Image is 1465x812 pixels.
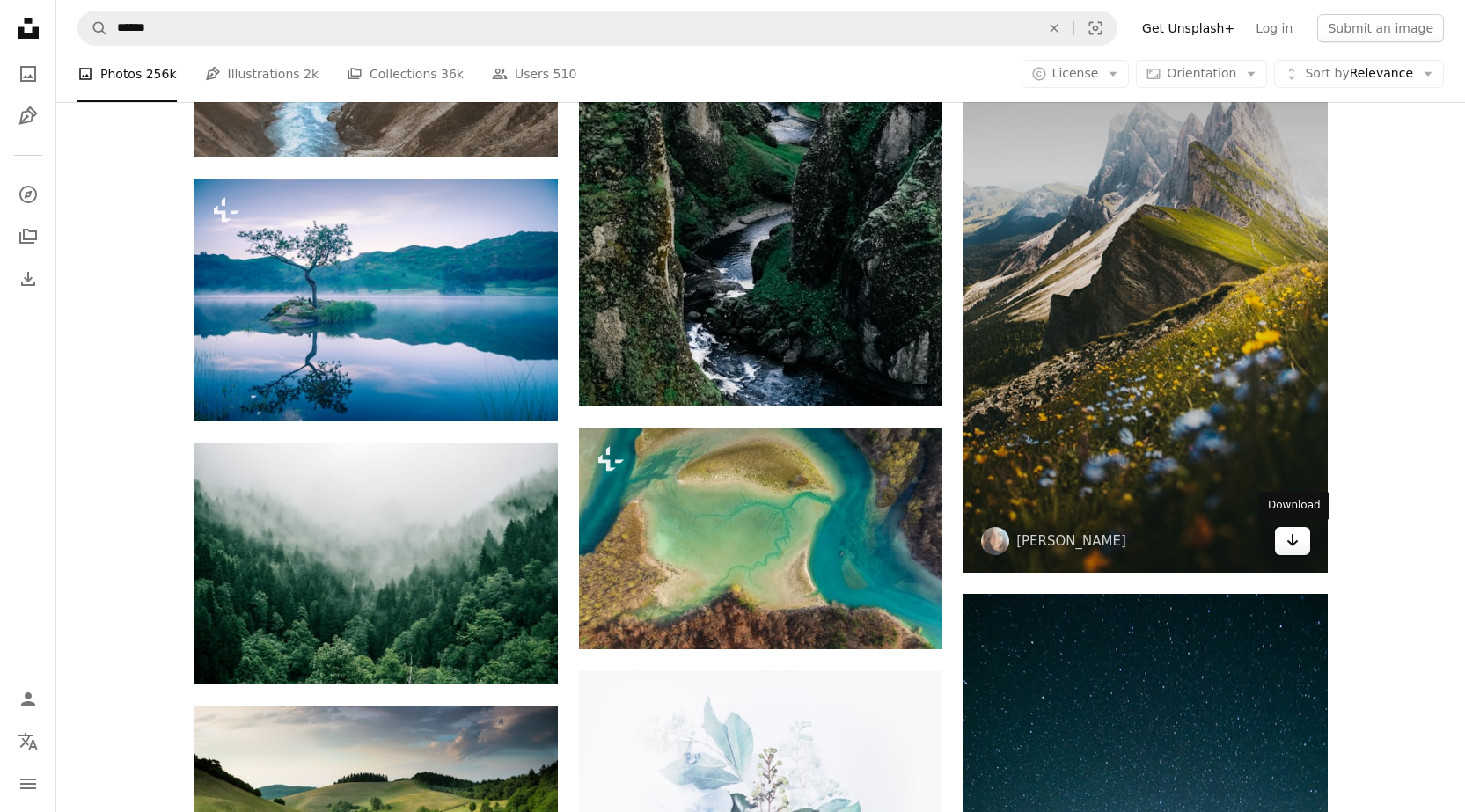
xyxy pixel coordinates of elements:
[1132,14,1245,42] a: Get Unsplash+
[1305,65,1413,83] span: Relevance
[304,64,319,84] span: 2k
[11,11,46,49] a: Home — Unsplash
[205,46,319,102] a: Illustrations 2k
[492,46,576,102] a: Users 510
[1275,527,1310,555] a: Download
[579,428,942,649] img: an aerial view of a body of water surrounded by land
[1305,66,1349,80] span: Sort by
[77,11,1117,46] form: Find visuals sitewide
[963,27,1327,573] img: green grass and gray rocky mountain during daytime
[1074,11,1117,45] button: Visual search
[1259,492,1329,520] div: Download
[11,682,46,717] a: Log in / Sign up
[1274,60,1444,88] button: Sort byRelevance
[441,64,464,84] span: 36k
[194,179,558,421] img: a lone tree on a small island in the middle of a lake
[11,56,46,91] a: Photos
[11,261,46,296] a: Download History
[194,292,558,308] a: a lone tree on a small island in the middle of a lake
[1016,532,1126,550] a: [PERSON_NAME]
[553,64,577,84] span: 510
[1317,14,1444,42] button: Submit an image
[194,555,558,571] a: aerial photo of green trees
[1245,14,1303,42] a: Log in
[1022,60,1130,88] button: License
[11,99,46,134] a: Illustrations
[194,443,558,684] img: aerial photo of green trees
[1136,60,1267,88] button: Orientation
[11,177,46,212] a: Explore
[347,46,464,102] a: Collections 36k
[78,11,108,45] button: Search Unsplash
[963,292,1327,308] a: green grass and gray rocky mountain during daytime
[11,724,46,759] button: Language
[1167,66,1236,80] span: Orientation
[11,219,46,254] a: Collections
[1052,66,1099,80] span: License
[1035,11,1073,45] button: Clear
[11,766,46,801] button: Menu
[579,530,942,545] a: an aerial view of a body of water surrounded by land
[981,527,1009,555] img: Go to Daniela Kokina's profile
[579,125,942,141] a: river surrounded by rock formation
